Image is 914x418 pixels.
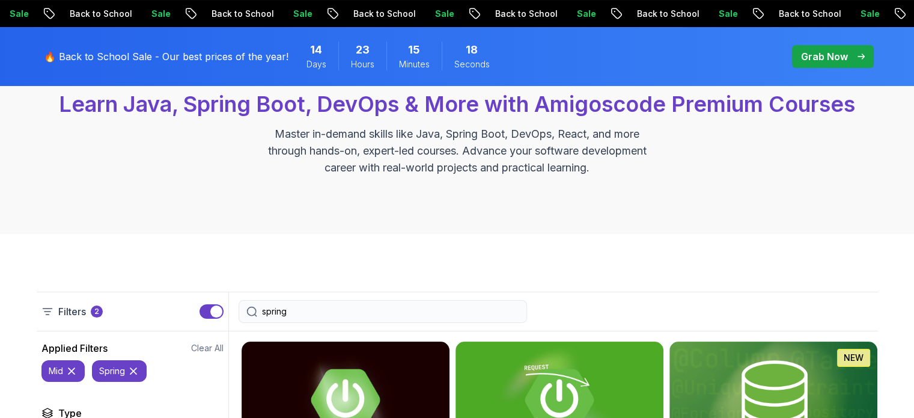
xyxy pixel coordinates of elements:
[94,307,99,316] p: 2
[255,126,659,176] p: Master in-demand skills like Java, Spring Boot, DevOps, React, and more through hands-on, expert-...
[408,41,420,58] span: 15 Minutes
[262,306,519,318] input: Search Java, React, Spring boot ...
[351,58,374,70] span: Hours
[701,8,739,20] p: Sale
[761,8,842,20] p: Back to School
[356,41,370,58] span: 23 Hours
[41,360,85,382] button: mid
[399,58,430,70] span: Minutes
[92,360,147,382] button: spring
[59,91,855,117] span: Learn Java, Spring Boot, DevOps & More with Amigoscode Premium Courses
[191,342,224,354] button: Clear All
[559,8,597,20] p: Sale
[417,8,455,20] p: Sale
[52,8,133,20] p: Back to School
[58,304,86,319] p: Filters
[44,49,288,64] p: 🔥 Back to School Sale - Our best prices of the year!
[477,8,559,20] p: Back to School
[275,8,314,20] p: Sale
[842,8,881,20] p: Sale
[193,8,275,20] p: Back to School
[619,8,701,20] p: Back to School
[310,41,322,58] span: 14 Days
[133,8,172,20] p: Sale
[306,58,326,70] span: Days
[41,341,108,355] h2: Applied Filters
[466,41,478,58] span: 18 Seconds
[335,8,417,20] p: Back to School
[844,352,864,364] p: NEW
[49,365,63,377] p: mid
[801,49,848,64] p: Grab Now
[99,365,125,377] p: spring
[454,58,490,70] span: Seconds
